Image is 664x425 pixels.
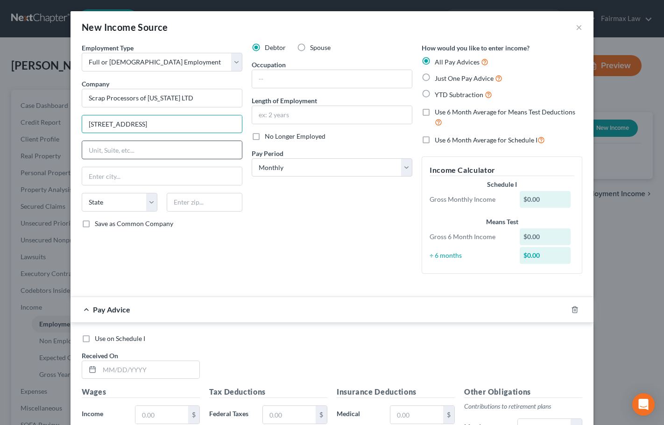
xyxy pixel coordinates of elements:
[422,43,530,53] label: How would you like to enter income?
[252,60,286,70] label: Occupation
[95,220,173,227] span: Save as Common Company
[435,74,494,82] span: Just One Pay Advice
[265,132,325,140] span: No Longer Employed
[332,405,385,424] label: Medical
[430,217,574,227] div: Means Test
[82,21,168,34] div: New Income Source
[82,89,242,107] input: Search company by name...
[430,180,574,189] div: Schedule I
[443,406,454,424] div: $
[135,406,188,424] input: 0.00
[435,91,483,99] span: YTD Subtraction
[435,136,537,144] span: Use 6 Month Average for Schedule I
[82,386,200,398] h5: Wages
[82,167,242,185] input: Enter city...
[430,164,574,176] h5: Income Calculator
[188,406,199,424] div: $
[390,406,443,424] input: 0.00
[425,232,515,241] div: Gross 6 Month Income
[316,406,327,424] div: $
[82,115,242,133] input: Enter address...
[435,58,480,66] span: All Pay Advices
[252,96,317,106] label: Length of Employment
[520,247,571,264] div: $0.00
[82,352,118,360] span: Received On
[520,228,571,245] div: $0.00
[464,386,582,398] h5: Other Obligations
[520,191,571,208] div: $0.00
[82,44,134,52] span: Employment Type
[82,80,109,88] span: Company
[425,251,515,260] div: ÷ 6 months
[99,361,199,379] input: MM/DD/YYYY
[576,21,582,33] button: ×
[167,193,242,212] input: Enter zip...
[464,402,582,411] p: Contributions to retirement plans
[425,195,515,204] div: Gross Monthly Income
[93,305,130,314] span: Pay Advice
[252,149,283,157] span: Pay Period
[310,43,331,51] span: Spouse
[632,393,655,416] div: Open Intercom Messenger
[252,70,412,88] input: --
[435,108,575,116] span: Use 6 Month Average for Means Test Deductions
[205,405,258,424] label: Federal Taxes
[82,141,242,159] input: Unit, Suite, etc...
[265,43,286,51] span: Debtor
[263,406,316,424] input: 0.00
[252,106,412,124] input: ex: 2 years
[95,334,145,342] span: Use on Schedule I
[209,386,327,398] h5: Tax Deductions
[82,410,103,418] span: Income
[337,386,455,398] h5: Insurance Deductions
